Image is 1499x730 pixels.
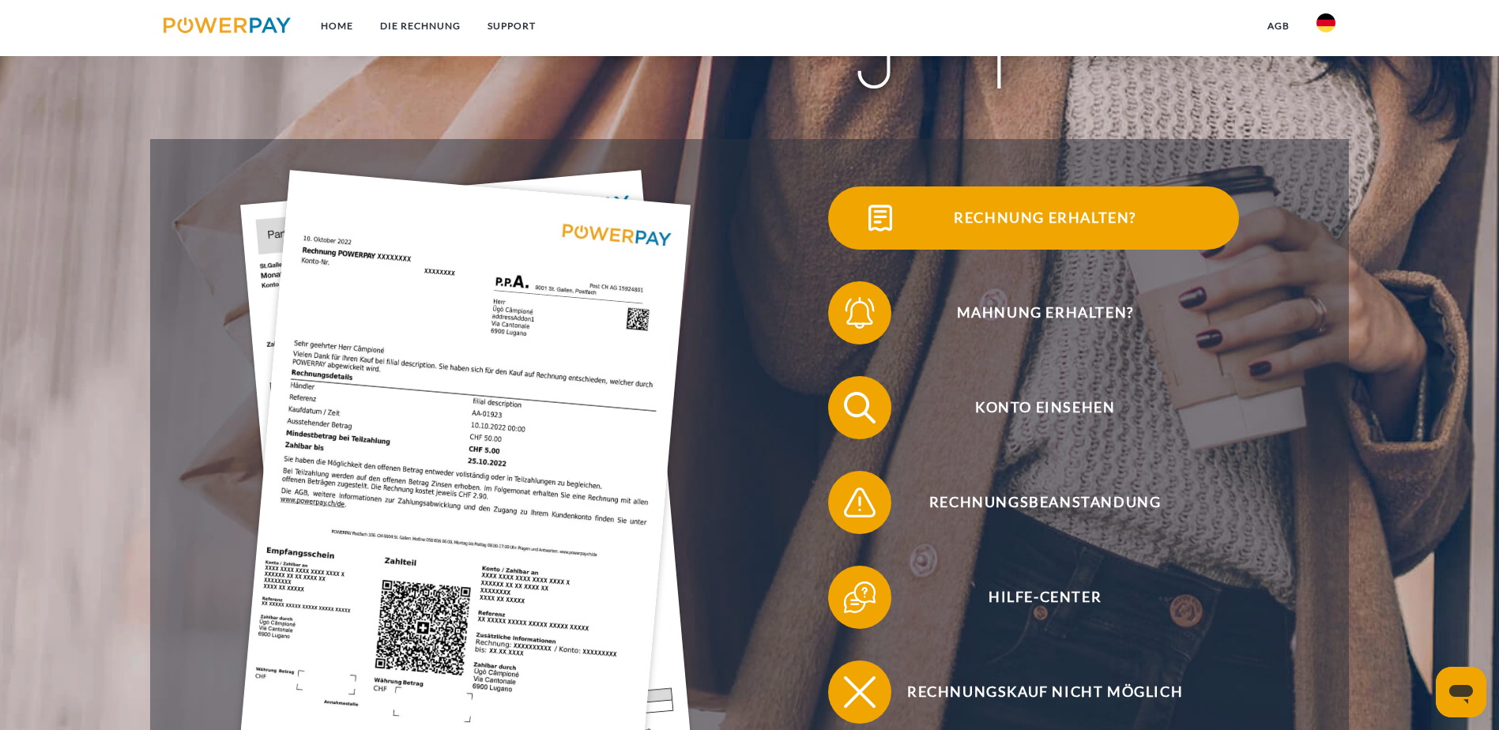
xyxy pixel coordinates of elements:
button: Rechnungskauf nicht möglich [828,660,1239,724]
img: logo-powerpay.svg [164,17,291,33]
button: Konto einsehen [828,376,1239,439]
a: agb [1254,12,1303,40]
a: Home [307,12,367,40]
iframe: Schaltfläche zum Öffnen des Messaging-Fensters [1436,667,1486,717]
img: de [1316,13,1335,32]
img: qb_bill.svg [861,198,900,238]
img: qb_help.svg [840,578,879,617]
span: Mahnung erhalten? [851,281,1238,344]
a: DIE RECHNUNG [367,12,474,40]
button: Rechnungsbeanstandung [828,471,1239,534]
span: Konto einsehen [851,376,1238,439]
a: SUPPORT [474,12,549,40]
img: qb_warning.svg [840,483,879,522]
img: qb_search.svg [840,388,879,427]
img: qb_bell.svg [840,293,879,333]
span: Rechnungsbeanstandung [851,471,1238,534]
button: Rechnung erhalten? [828,186,1239,250]
button: Mahnung erhalten? [828,281,1239,344]
span: Rechnung erhalten? [851,186,1238,250]
img: qb_close.svg [840,672,879,712]
span: Rechnungskauf nicht möglich [851,660,1238,724]
button: Hilfe-Center [828,566,1239,629]
span: Hilfe-Center [851,566,1238,629]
